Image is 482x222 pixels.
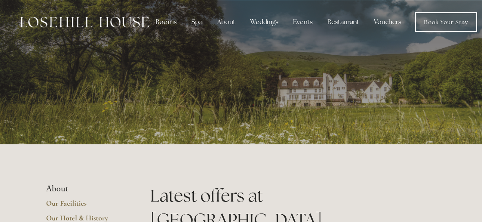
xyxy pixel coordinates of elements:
[287,14,319,30] div: Events
[46,199,124,213] a: Our Facilities
[415,12,477,32] a: Book Your Stay
[244,14,285,30] div: Weddings
[185,14,209,30] div: Spa
[149,14,183,30] div: Rooms
[367,14,408,30] a: Vouchers
[20,17,149,27] img: Losehill House
[211,14,242,30] div: About
[46,184,124,194] li: About
[321,14,366,30] div: Restaurant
